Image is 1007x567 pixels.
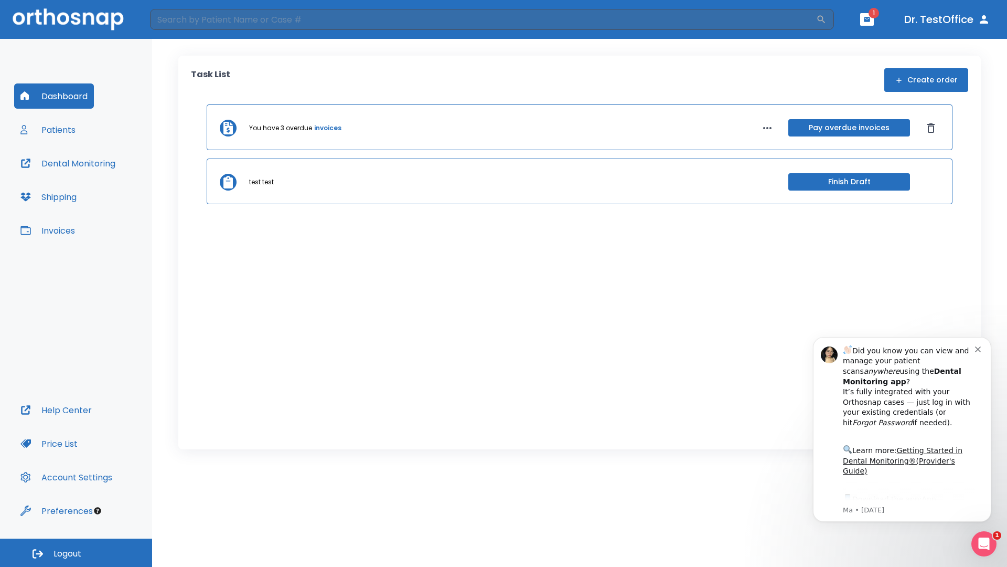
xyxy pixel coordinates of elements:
[13,8,124,30] img: Orthosnap
[923,120,939,136] button: Dismiss
[14,465,119,490] button: Account Settings
[53,548,81,560] span: Logout
[788,173,910,191] button: Finish Draft
[14,397,98,423] button: Help Center
[788,119,910,136] button: Pay overdue invoices
[249,123,312,133] p: You have 3 overdue
[14,431,84,456] button: Price List
[249,177,274,187] p: test test
[14,117,82,142] button: Patients
[869,8,879,18] span: 1
[797,324,1007,562] iframe: Intercom notifications message
[900,10,994,29] button: Dr. TestOffice
[14,184,83,209] button: Shipping
[191,68,230,92] p: Task List
[14,218,81,243] button: Invoices
[884,68,968,92] button: Create order
[971,531,997,556] iframe: Intercom live chat
[14,498,99,523] button: Preferences
[14,151,122,176] button: Dental Monitoring
[314,123,341,133] a: invoices
[993,531,1001,540] span: 1
[150,9,816,30] input: Search by Patient Name or Case #
[14,83,94,109] button: Dashboard
[93,506,102,516] div: Tooltip anchor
